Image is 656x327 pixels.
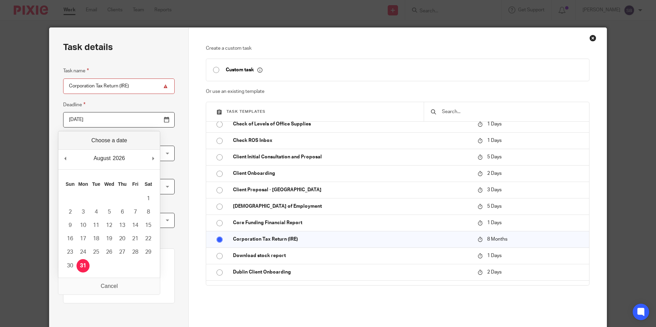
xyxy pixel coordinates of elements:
button: 4 [90,205,103,219]
button: 28 [129,245,142,259]
p: Or use an existing template [206,88,589,95]
p: Download stock report [233,252,471,259]
input: Task name [63,78,175,94]
p: Core Funding Financial Report [233,219,471,226]
abbr: Thursday [118,181,127,187]
abbr: Monday [78,181,88,187]
button: 18 [90,232,103,245]
button: 29 [142,245,155,259]
span: 1 Days [487,253,502,258]
span: 5 Days [487,155,502,159]
p: Check of Levels of Office Supplies [233,121,471,128]
button: 23 [63,245,77,259]
button: 25 [90,245,103,259]
span: 2 Days [487,171,502,176]
p: Corporation Tax Return (IRE) [233,236,471,243]
button: 26 [103,245,116,259]
p: Client Onboarding [233,170,471,177]
div: August [93,153,112,163]
button: 8 [142,205,155,219]
span: Task templates [226,110,266,113]
span: 1 Days [487,220,502,225]
abbr: Friday [132,181,139,187]
span: 5 Days [487,204,502,209]
span: 2 Days [487,270,502,275]
abbr: Tuesday [92,181,101,187]
p: O Briain Beary LTD [69,286,169,293]
h2: Task details [63,41,113,53]
input: Use the arrow keys to pick a date [63,112,175,128]
div: 2026 [112,153,126,163]
p: Create a custom task [206,45,589,52]
span: 1 Days [487,122,502,126]
label: Task name [63,67,89,75]
p: Custom task [226,67,262,73]
button: 10 [77,219,90,232]
button: 9 [63,219,77,232]
button: 3 [77,205,90,219]
button: 7 [129,205,142,219]
button: 5 [103,205,116,219]
button: Next Month [150,153,156,163]
button: 30 [63,259,77,272]
button: 24 [77,245,90,259]
p: [DEMOGRAPHIC_DATA] of Employment [233,203,471,210]
button: 13 [116,219,129,232]
p: Client [69,277,169,282]
button: 19 [103,232,116,245]
button: 17 [77,232,90,245]
span: 3 Days [487,187,502,192]
button: 12 [103,219,116,232]
div: Close this dialog window [589,35,596,41]
input: Search... [441,108,582,116]
button: 6 [116,205,129,219]
button: 22 [142,232,155,245]
button: 31 [77,259,90,272]
p: Check ROS Inbox [233,137,471,144]
button: 16 [63,232,77,245]
p: Client Initial Consultation and Proposal [233,154,471,160]
p: E-LEVY [233,285,471,292]
abbr: Wednesday [104,181,114,187]
button: 15 [142,219,155,232]
button: 2 [63,205,77,219]
p: Client Proposal - [GEOGRAPHIC_DATA] [233,186,471,193]
abbr: Sunday [66,181,74,187]
button: 21 [129,232,142,245]
button: 11 [90,219,103,232]
abbr: Saturday [145,181,152,187]
button: 14 [129,219,142,232]
label: Deadline [63,101,85,109]
button: 27 [116,245,129,259]
span: 8 Months [487,237,507,242]
p: Dublin Client Onboarding [233,269,471,276]
button: 20 [116,232,129,245]
button: 1 [142,192,155,205]
button: Previous Month [62,153,69,163]
span: 1 Days [487,138,502,143]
